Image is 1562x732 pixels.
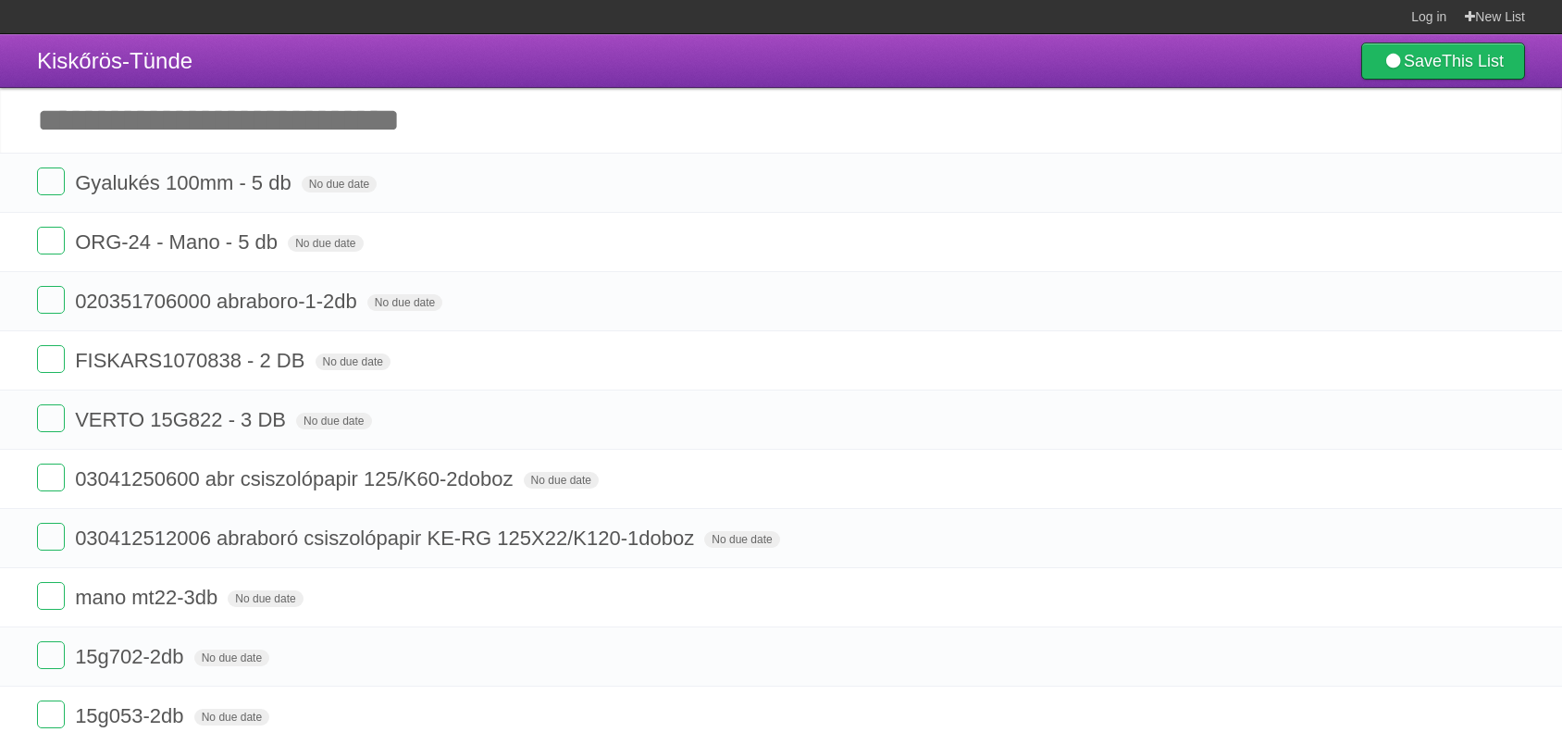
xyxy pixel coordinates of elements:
[194,709,269,726] span: No due date
[75,290,362,313] span: 020351706000 abraboro-1-2db
[524,472,599,489] span: No due date
[37,404,65,432] label: Done
[75,230,282,254] span: ORG-24 - Mano - 5 db
[1442,52,1504,70] b: This List
[75,527,699,550] span: 030412512006 abraboró csiszolópapir KE-RG 125X22/K120-1doboz
[37,464,65,491] label: Done
[1361,43,1525,80] a: SaveThis List
[37,227,65,254] label: Done
[75,586,222,609] span: mano mt22-3db
[37,167,65,195] label: Done
[75,349,309,372] span: FISKARS1070838 - 2 DB
[37,641,65,669] label: Done
[704,531,779,548] span: No due date
[37,345,65,373] label: Done
[75,704,188,727] span: 15g053-2db
[194,650,269,666] span: No due date
[316,354,390,370] span: No due date
[37,286,65,314] label: Done
[302,176,377,192] span: No due date
[296,413,371,429] span: No due date
[37,582,65,610] label: Done
[37,701,65,728] label: Done
[75,467,517,490] span: 03041250600 abr csiszolópapir 125/K60-2doboz
[75,171,296,194] span: Gyalukés 100mm - 5 db
[75,408,291,431] span: VERTO 15G822 - 3 DB
[288,235,363,252] span: No due date
[367,294,442,311] span: No due date
[37,523,65,551] label: Done
[37,48,192,73] span: Kiskőrös-Tünde
[228,590,303,607] span: No due date
[75,645,188,668] span: 15g702-2db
